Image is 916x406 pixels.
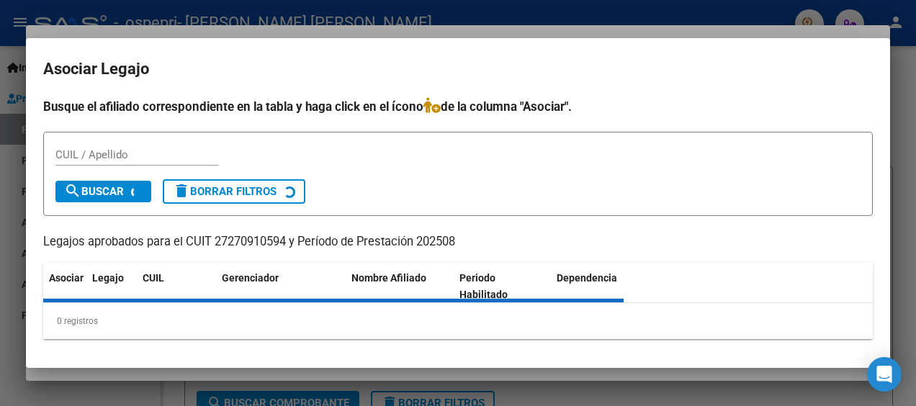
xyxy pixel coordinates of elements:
span: Asociar [49,272,84,284]
mat-icon: search [64,182,81,199]
datatable-header-cell: Legajo [86,263,137,310]
p: Legajos aprobados para el CUIT 27270910594 y Período de Prestación 202508 [43,233,873,251]
span: Legajo [92,272,124,284]
datatable-header-cell: Nombre Afiliado [346,263,454,310]
span: CUIL [143,272,164,284]
button: Borrar Filtros [163,179,305,204]
span: Buscar [64,185,124,198]
datatable-header-cell: Gerenciador [216,263,346,310]
datatable-header-cell: Dependencia [551,263,659,310]
button: Buscar [55,181,151,202]
span: Nombre Afiliado [351,272,426,284]
span: Dependencia [557,272,617,284]
mat-icon: delete [173,182,190,199]
datatable-header-cell: CUIL [137,263,216,310]
span: Periodo Habilitado [459,272,508,300]
div: Open Intercom Messenger [867,357,902,392]
span: Borrar Filtros [173,185,277,198]
datatable-header-cell: Periodo Habilitado [454,263,551,310]
h2: Asociar Legajo [43,55,873,83]
datatable-header-cell: Asociar [43,263,86,310]
span: Gerenciador [222,272,279,284]
div: 0 registros [43,303,873,339]
h4: Busque el afiliado correspondiente en la tabla y haga click en el ícono de la columna "Asociar". [43,97,873,116]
